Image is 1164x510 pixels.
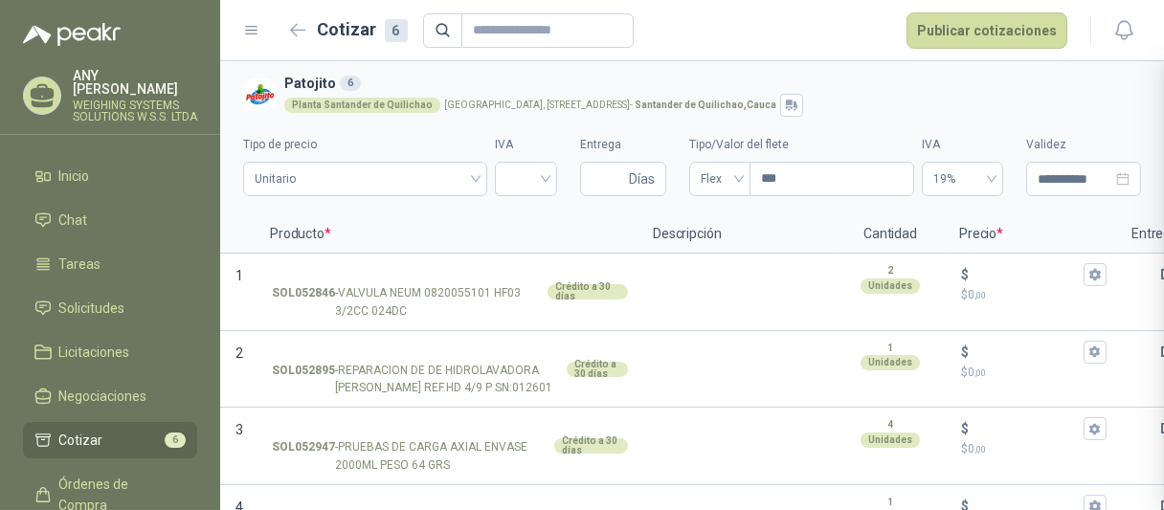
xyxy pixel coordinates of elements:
[23,202,197,238] a: Chat
[59,166,90,187] span: Inicio
[59,254,101,275] span: Tareas
[23,290,197,326] a: Solicitudes
[385,19,408,42] div: 6
[23,246,197,282] a: Tareas
[59,210,88,231] span: Chat
[23,158,197,194] a: Inicio
[23,334,197,370] a: Licitaciones
[59,298,125,319] span: Solicitudes
[907,12,1067,49] button: Publicar cotizaciones
[23,23,121,46] img: Logo peakr
[23,378,197,414] a: Negociaciones
[59,386,147,407] span: Negociaciones
[73,100,197,122] p: WEIGHING SYSTEMS SOLUTIONS W.S.S. LTDA
[23,422,197,458] a: Cotizar6
[73,69,197,96] p: ANY [PERSON_NAME]
[59,342,130,363] span: Licitaciones
[59,430,103,451] span: Cotizar
[318,16,408,43] h2: Cotizar
[165,432,186,448] span: 6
